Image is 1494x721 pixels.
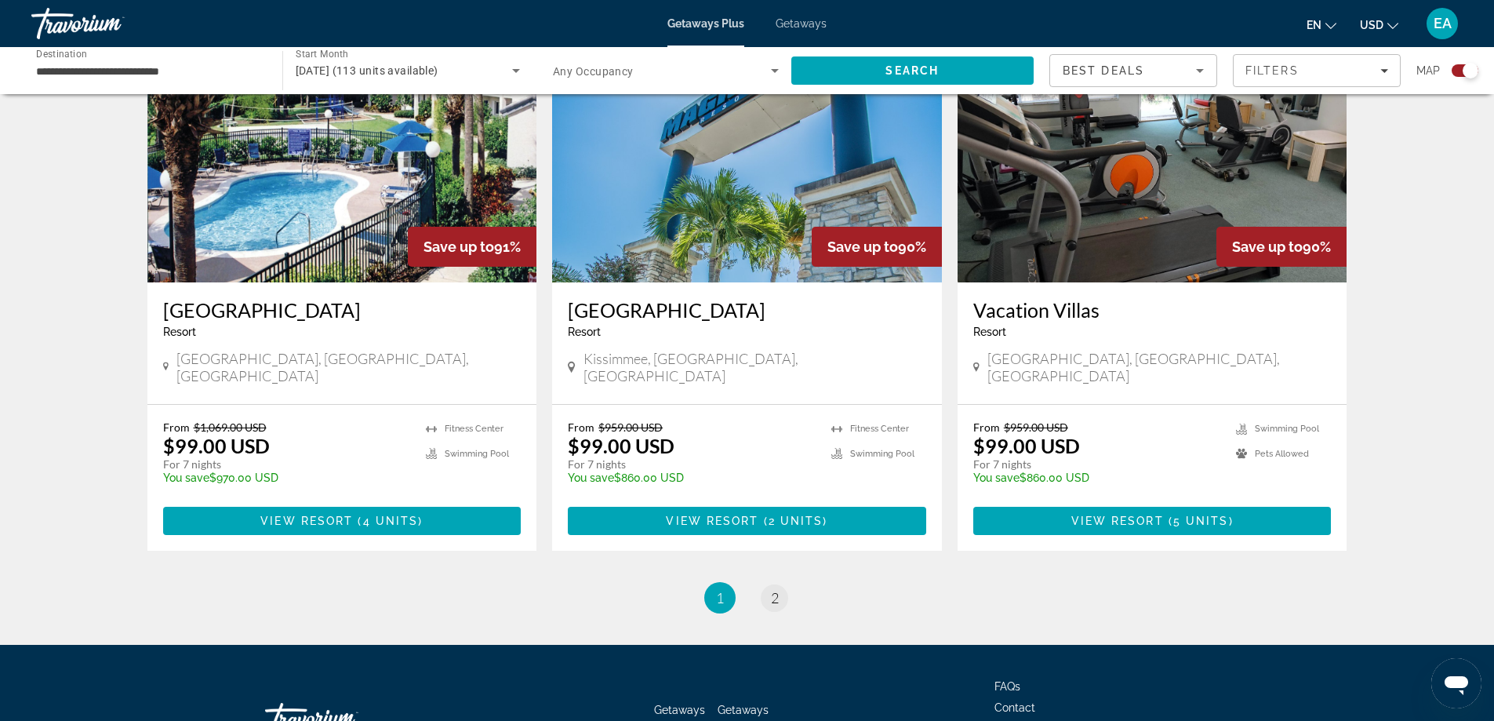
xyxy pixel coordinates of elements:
[568,507,926,535] button: View Resort(2 units)
[812,227,942,267] div: 90%
[568,326,601,338] span: Resort
[296,64,438,77] span: [DATE] (113 units available)
[1232,239,1303,255] span: Save up to
[1422,7,1463,40] button: User Menu
[568,298,926,322] a: [GEOGRAPHIC_DATA]
[260,515,353,527] span: View Resort
[163,472,411,484] p: $970.00 USD
[163,298,522,322] a: [GEOGRAPHIC_DATA]
[973,457,1221,472] p: For 7 nights
[147,582,1347,614] nav: Pagination
[973,472,1221,484] p: $860.00 USD
[194,421,267,434] span: $1,069.00 USD
[1360,19,1383,31] span: USD
[1004,421,1068,434] span: $959.00 USD
[654,704,705,716] a: Getaways
[973,434,1080,457] p: $99.00 USD
[1071,515,1164,527] span: View Resort
[163,434,270,457] p: $99.00 USD
[994,680,1020,693] a: FAQs
[598,421,663,434] span: $959.00 USD
[31,3,188,44] a: Travorium
[36,62,262,81] input: Select destination
[973,298,1332,322] a: Vacation Villas
[771,589,779,606] span: 2
[827,239,898,255] span: Save up to
[958,31,1347,282] img: Vacation Villas
[885,64,939,77] span: Search
[1431,658,1481,708] iframe: Button to launch messaging window
[973,472,1020,484] span: You save
[973,326,1006,338] span: Resort
[1216,227,1347,267] div: 90%
[791,56,1034,85] button: Search
[363,515,419,527] span: 4 units
[553,65,634,78] span: Any Occupancy
[1255,424,1319,434] span: Swimming Pool
[1255,449,1309,459] span: Pets Allowed
[987,350,1332,384] span: [GEOGRAPHIC_DATA], [GEOGRAPHIC_DATA], [GEOGRAPHIC_DATA]
[1164,515,1234,527] span: ( )
[163,326,196,338] span: Resort
[667,17,744,30] a: Getaways Plus
[1173,515,1229,527] span: 5 units
[163,457,411,472] p: For 7 nights
[1233,54,1401,87] button: Filters
[423,239,494,255] span: Save up to
[552,31,942,282] img: Magic Tree Resort
[408,227,536,267] div: 91%
[163,421,190,434] span: From
[1063,64,1144,77] span: Best Deals
[568,472,614,484] span: You save
[850,424,909,434] span: Fitness Center
[994,701,1035,714] a: Contact
[1434,16,1452,31] span: EA
[1307,13,1336,36] button: Change language
[776,17,827,30] a: Getaways
[176,350,521,384] span: [GEOGRAPHIC_DATA], [GEOGRAPHIC_DATA], [GEOGRAPHIC_DATA]
[1307,19,1321,31] span: en
[445,449,509,459] span: Swimming Pool
[583,350,926,384] span: Kissimmee, [GEOGRAPHIC_DATA], [GEOGRAPHIC_DATA]
[759,515,828,527] span: ( )
[973,507,1332,535] button: View Resort(5 units)
[769,515,823,527] span: 2 units
[716,589,724,606] span: 1
[666,515,758,527] span: View Resort
[568,434,674,457] p: $99.00 USD
[568,421,594,434] span: From
[147,31,537,282] img: Westgate Leisure Resort
[163,472,209,484] span: You save
[973,421,1000,434] span: From
[163,507,522,535] button: View Resort(4 units)
[445,424,503,434] span: Fitness Center
[296,49,348,60] span: Start Month
[1360,13,1398,36] button: Change currency
[1416,60,1440,82] span: Map
[36,48,87,59] span: Destination
[568,457,816,472] p: For 7 nights
[1063,61,1204,80] mat-select: Sort by
[1245,64,1299,77] span: Filters
[568,472,816,484] p: $860.00 USD
[850,449,914,459] span: Swimming Pool
[353,515,423,527] span: ( )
